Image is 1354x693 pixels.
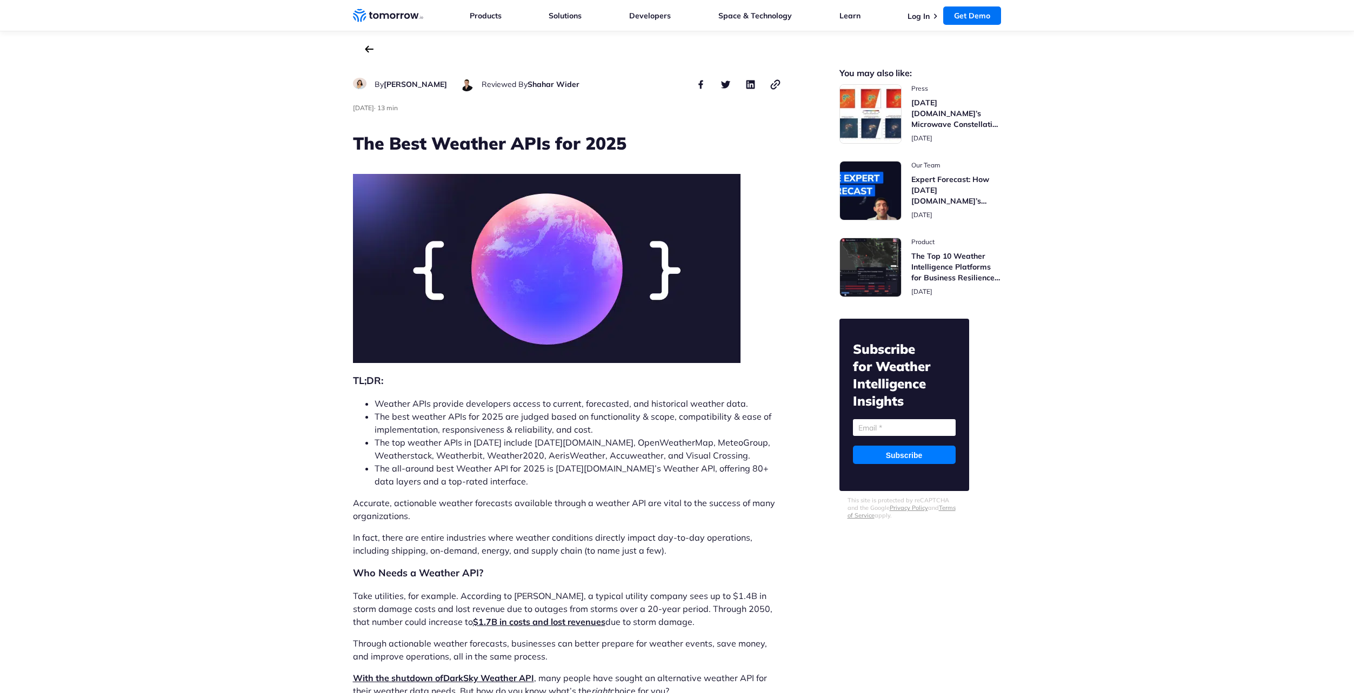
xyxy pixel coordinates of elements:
a: $1.7B in costs and lost revenues [473,616,605,627]
li: The top weather APIs in [DATE] include [DATE][DOMAIN_NAME], OpenWeatherMap, MeteoGroup, Weatherst... [375,436,782,462]
a: Products [470,11,502,21]
span: Estimated reading time [377,104,398,112]
p: Through actionable weather forecasts, businesses can better prepare for weather events, save mone... [353,637,782,663]
a: Get Demo [943,6,1001,25]
span: post catecory [911,84,1002,93]
p: Take utilities, for example. According to [PERSON_NAME], a typical utility company sees up to $1.... [353,589,782,628]
a: Developers [629,11,671,21]
button: share this post on twitter [719,78,732,91]
a: Solutions [549,11,582,21]
li: The best weather APIs for 2025 are judged based on functionality & scope, compatibility & ease of... [375,410,782,436]
a: Read The Top 10 Weather Intelligence Platforms for Business Resilience in 2025 [839,238,1002,297]
h2: Subscribe for Weather Intelligence Insights [853,340,956,409]
li: The all-around best Weather API for 2025 is [DATE][DOMAIN_NAME]’s Weather API, offering 80+ data ... [375,462,782,488]
a: Terms of Service [848,504,956,519]
a: Space & Technology [718,11,792,21]
p: This site is protected by reCAPTCHA and the Google and apply. [848,496,961,519]
a: With the shutdown ofDarkSky Weather API [353,672,534,683]
span: Reviewed By [482,79,528,89]
input: Email * [853,419,956,436]
h3: [DATE][DOMAIN_NAME]’s Microwave Constellation Ready To Help This Hurricane Season [911,97,1002,130]
span: publish date [911,287,932,295]
div: author name [375,78,447,91]
h2: You may also like: [839,69,1002,77]
span: post catecory [911,238,1002,246]
p: In fact, there are entire industries where weather conditions directly impact day-to-day operatio... [353,531,782,557]
span: By [375,79,384,89]
h2: Who Needs a Weather API? [353,566,782,581]
button: share this post on facebook [695,78,708,91]
a: Read Tomorrow.io’s Microwave Constellation Ready To Help This Hurricane Season [839,84,1002,144]
a: Learn [839,11,861,21]
h3: Expert Forecast: How [DATE][DOMAIN_NAME]’s Microwave Sounders Are Revolutionizing Hurricane Monit... [911,174,1002,206]
span: publish date [911,211,932,219]
li: Weather APIs provide developers access to current, forecasted, and historical weather data. [375,397,782,410]
span: · [374,104,376,112]
a: Home link [353,8,423,24]
button: copy link to clipboard [769,78,782,91]
span: With the shutdown of [353,672,463,683]
a: Log In [908,11,930,21]
a: Privacy Policy [890,504,928,512]
span: post catecory [911,161,1002,170]
button: share this post on linkedin [744,78,757,91]
div: author name [482,78,579,91]
p: Accurate, actionable weather forecasts available through a weather API are vital to the success o... [353,496,782,522]
h3: The Top 10 Weather Intelligence Platforms for Business Resilience in [DATE] [911,251,1002,283]
span: publish date [353,104,374,112]
a: Read Expert Forecast: How Tomorrow.io’s Microwave Sounders Are Revolutionizing Hurricane Monitoring [839,161,1002,220]
input: Subscribe [853,446,956,464]
img: Shahar Wider [460,78,473,91]
h2: TL;DR: [353,373,782,388]
a: back to the main blog page [365,45,373,53]
h1: The Best Weather APIs for 2025 [353,131,782,155]
b: Dark [443,672,463,683]
img: Ruth Favela [353,78,366,89]
span: publish date [911,134,932,142]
